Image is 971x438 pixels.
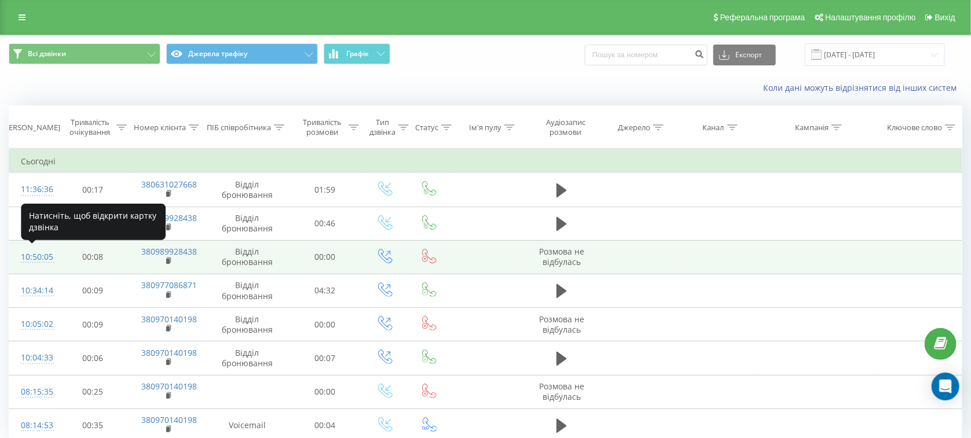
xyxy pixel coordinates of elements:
span: Розмова не відбулась [539,314,584,335]
div: Тривалість очікування [67,117,113,137]
button: Експорт [713,45,776,65]
td: Сьогодні [9,150,962,173]
div: 10:05:02 [21,313,45,336]
td: Відділ бронювання [206,308,288,341]
div: 08:14:53 [21,414,45,437]
td: 00:17 [56,173,130,207]
span: Розмова не відбулась [539,246,584,267]
div: Аудіозапис розмови [537,117,594,137]
div: [PERSON_NAME] [2,123,60,132]
a: 380989928438 [141,246,197,257]
div: Натисніть, щоб відкрити картку дзвінка [21,204,166,240]
td: 01:59 [288,173,362,207]
div: Open Intercom Messenger [932,373,959,400]
td: 04:32 [288,274,362,307]
a: 380970140198 [141,381,197,392]
div: Канал [703,123,724,132]
div: Ключове слово [887,123,942,132]
td: Відділ бронювання [206,207,288,240]
div: 11:36:36 [21,178,45,201]
td: 00:00 [288,308,362,341]
span: Реферальна програма [720,13,805,22]
div: Джерело [618,123,650,132]
div: ПІБ співробітника [207,123,271,132]
td: Відділ бронювання [206,173,288,207]
td: Відділ бронювання [206,274,288,307]
div: 10:04:33 [21,347,45,369]
td: 00:08 [56,240,130,274]
span: Налаштування профілю [825,13,915,22]
a: 380970140198 [141,347,197,358]
button: Джерела трафіку [166,43,318,64]
button: Графік [324,43,390,64]
div: 08:15:35 [21,381,45,403]
td: 00:46 [288,207,362,240]
span: Вихід [935,13,955,22]
input: Пошук за номером [585,45,708,65]
td: Відділ бронювання [206,240,288,274]
a: 380970140198 [141,414,197,425]
td: Відділ бронювання [206,341,288,375]
span: Всі дзвінки [28,49,66,58]
div: 10:50:05 [21,246,45,268]
div: Тривалість розмови [299,117,346,137]
td: 00:09 [56,274,130,307]
a: 380977086871 [141,279,197,290]
td: 00:25 [56,375,130,408]
a: 380989928438 [141,212,197,223]
div: Ім'я пулу [469,123,501,132]
div: Статус [415,123,438,132]
td: 00:06 [56,341,130,375]
a: 380970140198 [141,314,197,325]
div: Тип дзвінка [369,117,395,137]
button: Всі дзвінки [9,43,160,64]
td: 00:00 [288,240,362,274]
div: 10:34:14 [21,279,45,302]
td: 00:00 [288,375,362,408]
span: Графік [346,50,369,58]
span: Розмова не відбулась [539,381,584,402]
a: 380631027668 [141,179,197,190]
div: Кампанія [795,123,829,132]
td: 00:09 [56,308,130,341]
td: 00:07 [288,341,362,375]
div: Номер клієнта [134,123,186,132]
a: Коли дані можуть відрізнятися вiд інших систем [763,82,962,93]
